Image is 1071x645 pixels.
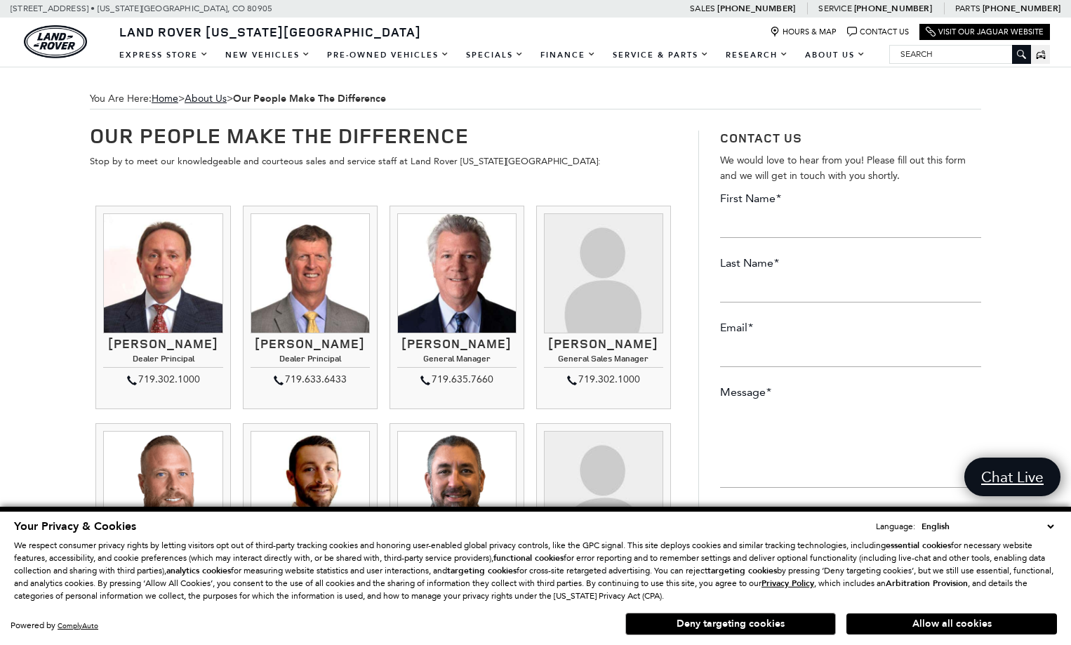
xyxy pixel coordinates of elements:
[761,578,814,589] u: Privacy Policy
[720,191,781,206] label: First Name
[185,93,386,105] span: >
[251,431,370,550] img: Kevin Heim
[90,88,981,109] span: You Are Here:
[886,540,951,551] strong: essential cookies
[761,578,814,588] a: Privacy Policy
[720,255,779,271] label: Last Name
[152,93,178,105] a: Home
[926,27,1044,37] a: Visit Our Jaguar Website
[458,43,532,67] a: Specials
[251,337,370,351] h3: [PERSON_NAME]
[493,552,564,564] strong: functional cookies
[251,213,370,333] img: Mike Jorgensen
[24,25,87,58] img: Land Rover
[397,371,517,388] div: 719.635.7660
[103,354,222,367] h4: Dealer Principal
[397,431,517,550] img: Trebor Alvord
[717,3,795,14] a: [PHONE_NUMBER]
[854,3,932,14] a: [PHONE_NUMBER]
[152,93,386,105] span: >
[111,43,217,67] a: EXPRESS STORE
[770,27,837,37] a: Hours & Map
[720,320,753,335] label: Email
[983,3,1060,14] a: [PHONE_NUMBER]
[974,467,1051,486] span: Chat Live
[544,213,663,333] img: Kimberley Zacharias
[119,23,421,40] span: Land Rover [US_STATE][GEOGRAPHIC_DATA]
[707,565,777,576] strong: targeting cookies
[720,154,966,182] span: We would love to hear from you! Please fill out this form and we will get in touch with you shortly.
[876,522,915,531] div: Language:
[90,124,677,147] h1: Our People Make The Difference
[955,4,980,13] span: Parts
[544,337,663,351] h3: [PERSON_NAME]
[233,92,386,105] strong: Our People Make The Difference
[103,431,222,550] img: Jesse Lyon
[185,93,227,105] a: About Us
[111,23,430,40] a: Land Rover [US_STATE][GEOGRAPHIC_DATA]
[604,43,717,67] a: Service & Parts
[447,565,517,576] strong: targeting cookies
[890,46,1030,62] input: Search
[397,354,517,367] h4: General Manager
[717,43,797,67] a: Research
[319,43,458,67] a: Pre-Owned Vehicles
[397,213,517,333] img: Ray Reilly
[90,154,677,169] p: Stop by to meet our knowledgeable and courteous sales and service staff at Land Rover [US_STATE][...
[818,4,851,13] span: Service
[847,27,909,37] a: Contact Us
[690,4,715,13] span: Sales
[846,613,1057,634] button: Allow all cookies
[918,519,1057,533] select: Language Select
[24,25,87,58] a: land-rover
[720,385,771,400] label: Message
[532,43,604,67] a: Finance
[544,371,663,388] div: 719.302.1000
[251,354,370,367] h4: Dealer Principal
[217,43,319,67] a: New Vehicles
[14,519,136,534] span: Your Privacy & Cookies
[797,43,874,67] a: About Us
[166,565,231,576] strong: analytics cookies
[720,131,981,146] h3: Contact Us
[886,578,968,589] strong: Arbitration Provision
[964,458,1060,496] a: Chat Live
[544,431,663,550] img: Gracie Dean
[625,613,836,635] button: Deny targeting cookies
[103,371,222,388] div: 719.302.1000
[58,621,98,630] a: ComplyAuto
[11,621,98,630] div: Powered by
[397,337,517,351] h3: [PERSON_NAME]
[103,337,222,351] h3: [PERSON_NAME]
[11,4,272,13] a: [STREET_ADDRESS] • [US_STATE][GEOGRAPHIC_DATA], CO 80905
[103,213,222,333] img: Thom Buckley
[14,539,1057,602] p: We respect consumer privacy rights by letting visitors opt out of third-party tracking cookies an...
[111,43,874,67] nav: Main Navigation
[90,88,981,109] div: Breadcrumbs
[251,371,370,388] div: 719.633.6433
[544,354,663,367] h4: General Sales Manager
